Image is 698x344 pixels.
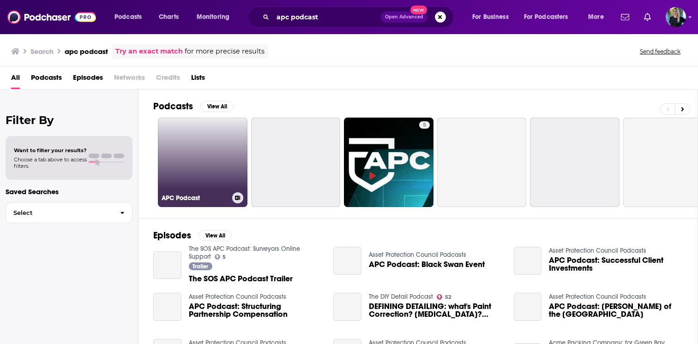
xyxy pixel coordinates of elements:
a: APC Podcast: Structuring Partnership Compensation [189,302,323,318]
span: Trailer [193,264,208,269]
a: APC Podcast: Black Swan Event [369,261,485,268]
a: The SOS APC Podcast: Surveyors Online Support [189,245,300,261]
a: APC Podcast: Retiring Oustide of the US [549,302,683,318]
a: 5 [215,254,226,260]
a: DEFINING DETAILING: what's Paint Correction? Decontamination? Clay? Coating? APC? | Podcast #75 [333,293,361,321]
button: View All [200,101,234,112]
img: User Profile [666,7,686,27]
a: Show notifications dropdown [640,9,655,25]
span: DEFINING DETAILING: what's Paint Correction? [MEDICAL_DATA]? [PERSON_NAME]? Coating? APC? | Podca... [369,302,503,318]
span: 5 [223,255,226,259]
img: Podchaser - Follow, Share and Rate Podcasts [7,8,96,26]
button: View All [199,230,232,241]
button: Open AdvancedNew [381,12,427,23]
button: open menu [108,10,154,24]
a: Try an exact match [115,46,183,57]
a: The SOS APC Podcast Trailer [153,251,181,279]
a: Charts [153,10,184,24]
a: APC Podcast: Structuring Partnership Compensation [153,293,181,321]
a: Episodes [73,70,103,89]
a: 5 [419,121,430,129]
a: Podcasts [31,70,62,89]
h2: Episodes [153,230,191,241]
a: APC Podcast: Successful Client Investments [549,256,683,272]
a: DEFINING DETAILING: what's Paint Correction? Decontamination? Clay? Coating? APC? | Podcast #75 [369,302,503,318]
a: Asset Protection Council Podcasts [189,293,286,301]
button: open menu [190,10,241,24]
a: 52 [437,294,451,300]
span: 5 [423,121,426,130]
p: Saved Searches [6,187,132,196]
a: The SOS APC Podcast Trailer [189,275,293,283]
a: Asset Protection Council Podcasts [549,247,646,255]
span: Monitoring [197,11,229,24]
h2: Filter By [6,113,132,127]
span: For Business [472,11,509,24]
span: New [410,6,427,14]
div: Search podcasts, credits, & more... [256,6,463,28]
h3: Search [30,47,54,56]
button: Send feedback [637,47,683,55]
a: Show notifications dropdown [617,9,633,25]
a: APC Podcast: Black Swan Event [333,247,361,275]
a: PodcastsView All [153,101,234,112]
span: Podcasts [114,11,142,24]
a: Asset Protection Council Podcasts [549,293,646,301]
a: APC Podcast: Successful Client Investments [514,247,542,275]
h2: Podcasts [153,101,193,112]
h3: apc podcast [65,47,108,56]
span: for more precise results [185,46,265,57]
a: All [11,70,20,89]
span: Credits [156,70,180,89]
a: Lists [191,70,205,89]
input: Search podcasts, credits, & more... [273,10,381,24]
span: Choose a tab above to access filters. [14,156,87,169]
button: open menu [466,10,520,24]
span: Logged in as ChelseaKershaw [666,7,686,27]
button: Show profile menu [666,7,686,27]
span: Charts [159,11,179,24]
a: EpisodesView All [153,230,232,241]
span: Networks [114,70,145,89]
span: Want to filter your results? [14,147,87,154]
h3: APC Podcast [162,194,229,202]
span: For Podcasters [524,11,568,24]
span: 52 [445,295,451,299]
a: APC Podcast [158,118,247,207]
button: open menu [582,10,615,24]
button: Select [6,202,132,223]
span: APC Podcast: [PERSON_NAME] of the [GEOGRAPHIC_DATA] [549,302,683,318]
a: The DIY Detail Podcast [369,293,433,301]
span: More [588,11,604,24]
a: Asset Protection Council Podcasts [369,251,466,259]
a: APC Podcast: Retiring Oustide of the US [514,293,542,321]
button: open menu [518,10,582,24]
span: Select [6,210,113,216]
a: 5 [344,118,433,207]
span: Open Advanced [385,15,423,19]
